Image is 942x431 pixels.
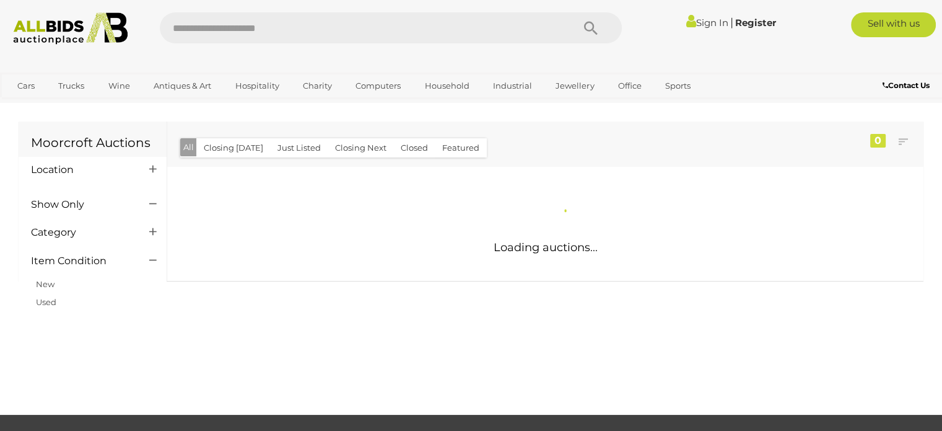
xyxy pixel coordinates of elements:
[730,16,733,29] span: |
[9,76,43,96] a: Cars
[435,138,487,158] button: Featured
[686,17,728,29] a: Sign In
[610,76,650,96] a: Office
[295,76,340,96] a: Charity
[196,138,271,158] button: Closing [DATE]
[657,76,699,96] a: Sports
[36,297,56,307] a: Used
[31,227,131,238] h4: Category
[227,76,287,96] a: Hospitality
[146,76,219,96] a: Antiques & Art
[100,76,138,96] a: Wine
[328,138,394,158] button: Closing Next
[7,12,134,45] img: Allbids.com.au
[560,12,622,43] button: Search
[31,255,131,267] h4: Item Condition
[417,76,478,96] a: Household
[347,76,409,96] a: Computers
[393,138,435,158] button: Closed
[31,136,154,149] h1: Moorcroft Auctions
[485,76,540,96] a: Industrial
[36,279,55,289] a: New
[851,12,936,37] a: Sell with us
[547,76,602,96] a: Jewellery
[50,76,92,96] a: Trucks
[31,199,131,210] h4: Show Only
[31,164,131,176] h4: Location
[883,79,933,92] a: Contact Us
[494,241,598,254] span: Loading auctions...
[870,134,886,148] div: 0
[735,17,775,29] a: Register
[9,96,113,117] a: [GEOGRAPHIC_DATA]
[883,81,930,90] b: Contact Us
[180,138,197,156] button: All
[270,138,328,158] button: Just Listed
